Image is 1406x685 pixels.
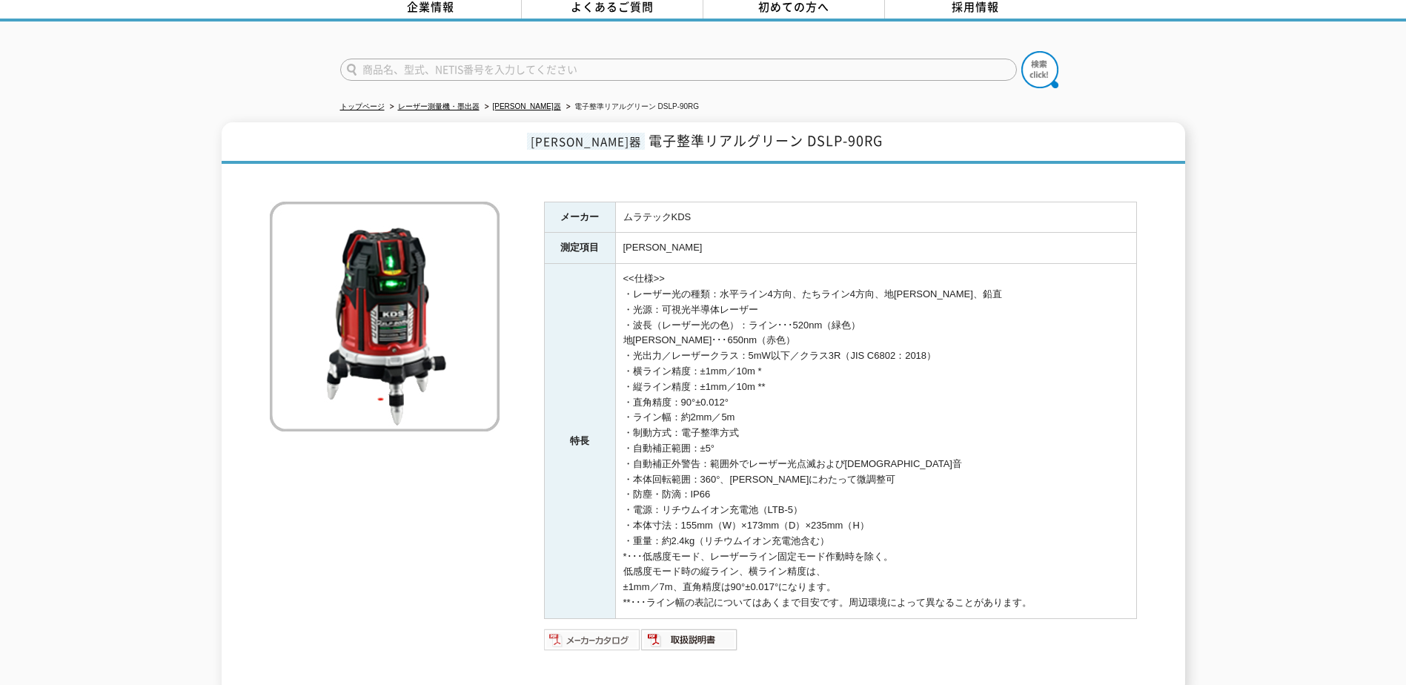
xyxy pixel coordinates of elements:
img: 取扱説明書 [641,628,738,652]
span: 電子整準リアルグリーン DSLP-90RG [649,130,883,150]
a: [PERSON_NAME]器 [493,102,561,110]
img: 電子整準リアルグリーン DSLP-90RG [270,202,500,431]
span: [PERSON_NAME]器 [527,133,645,150]
li: 電子整準リアルグリーン DSLP-90RG [563,99,699,115]
td: [PERSON_NAME] [615,233,1136,264]
a: レーザー測量機・墨出器 [398,102,480,110]
th: 測定項目 [544,233,615,264]
a: 取扱説明書 [641,638,738,649]
img: btn_search.png [1021,51,1058,88]
input: 商品名、型式、NETIS番号を入力してください [340,59,1017,81]
td: ムラテックKDS [615,202,1136,233]
img: メーカーカタログ [544,628,641,652]
th: メーカー [544,202,615,233]
td: <<仕様>> ・レーザー光の種類：水平ライン4方向、たちライン4方向、地[PERSON_NAME]、鉛直 ・光源：可視光半導体レーザー ・波長（レーザー光の色）：ライン･･･520nm（緑色） ... [615,264,1136,619]
th: 特長 [544,264,615,619]
a: メーカーカタログ [544,638,641,649]
a: トップページ [340,102,385,110]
